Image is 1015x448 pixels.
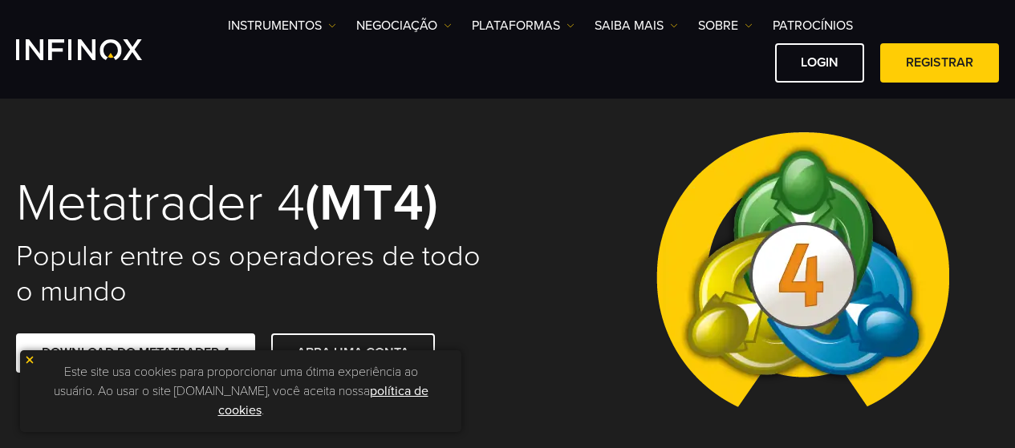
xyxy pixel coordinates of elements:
[773,16,853,35] a: Patrocínios
[16,333,255,373] a: DOWNLOAD DO METATRADER 4
[16,176,488,231] h1: Metatrader 4
[775,43,864,83] a: Login
[16,39,180,60] a: INFINOX Logo
[24,354,35,365] img: yellow close icon
[28,358,453,424] p: Este site usa cookies para proporcionar uma ótima experiência ao usuário. Ao usar o site [DOMAIN_...
[305,172,438,235] strong: (MT4)
[880,43,999,83] a: Registrar
[16,239,488,309] h2: Popular entre os operadores de todo o mundo
[228,16,336,35] a: Instrumentos
[698,16,753,35] a: SOBRE
[271,333,435,373] a: ABRA UMA CONTA
[595,16,678,35] a: Saiba mais
[356,16,452,35] a: NEGOCIAÇÃO
[472,16,574,35] a: PLATAFORMAS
